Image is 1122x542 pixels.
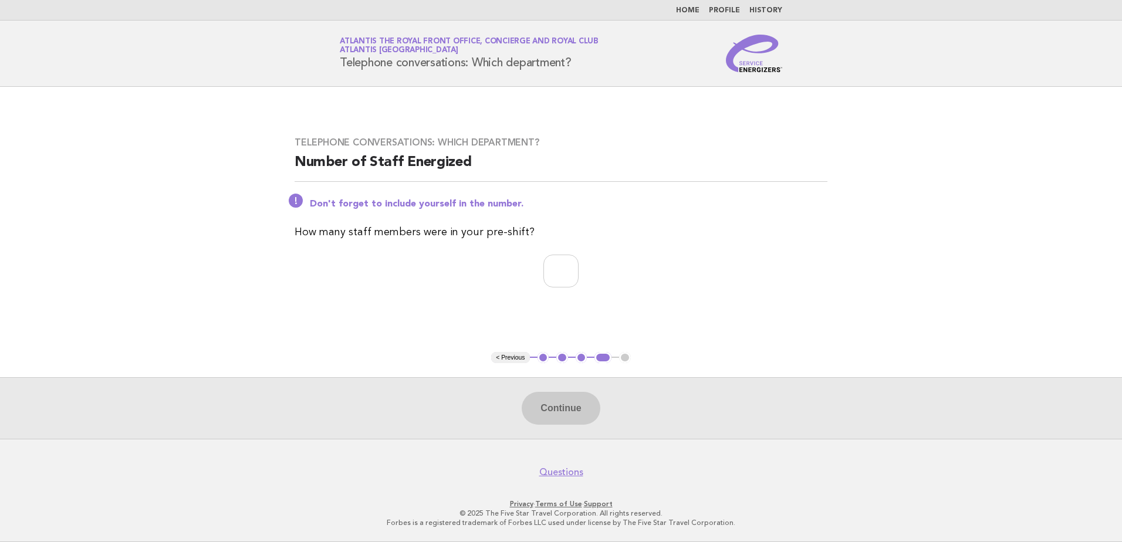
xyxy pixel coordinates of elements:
[491,352,529,364] button: < Previous
[556,352,568,364] button: 2
[576,352,587,364] button: 3
[295,137,827,148] h3: Telephone conversations: Which department?
[726,35,782,72] img: Service Energizers
[749,7,782,14] a: History
[340,38,599,54] a: Atlantis The Royal Front Office, Concierge and Royal ClubAtlantis [GEOGRAPHIC_DATA]
[709,7,740,14] a: Profile
[295,153,827,182] h2: Number of Staff Energized
[535,500,582,508] a: Terms of Use
[202,509,920,518] p: © 2025 The Five Star Travel Corporation. All rights reserved.
[295,224,827,240] p: How many staff members were in your pre-shift?
[539,466,583,478] a: Questions
[202,499,920,509] p: · ·
[340,47,458,55] span: Atlantis [GEOGRAPHIC_DATA]
[340,38,599,69] h1: Telephone conversations: Which department?
[594,352,611,364] button: 4
[538,352,549,364] button: 1
[310,198,827,210] p: Don't forget to include yourself in the number.
[584,500,613,508] a: Support
[510,500,533,508] a: Privacy
[676,7,699,14] a: Home
[202,518,920,527] p: Forbes is a registered trademark of Forbes LLC used under license by The Five Star Travel Corpora...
